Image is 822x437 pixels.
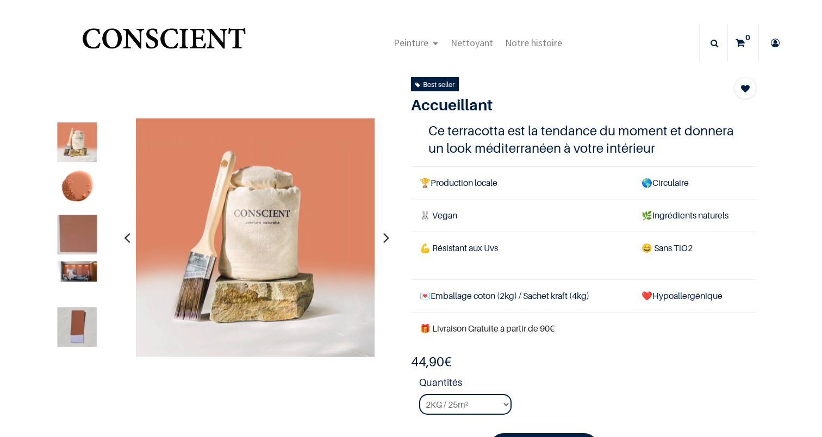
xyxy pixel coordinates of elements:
td: Circulaire [633,166,757,199]
span: Nettoyant [451,36,493,49]
td: ❤️Hypoallergénique [633,279,757,312]
span: 🐰 Vegan [420,210,457,221]
span: Add to wishlist [741,82,750,95]
img: Product image [135,118,375,357]
span: 💌 [420,290,431,301]
h1: Accueillant [411,96,705,114]
img: Product image [58,261,97,282]
span: 💪 Résistant aux Uvs [420,242,498,253]
td: Emballage coton (2kg) / Sachet kraft (4kg) [411,279,633,312]
img: Product image [58,215,97,254]
sup: 0 [743,32,753,43]
strong: Quantités [419,375,756,394]
a: 0 [728,24,758,62]
span: Notre histoire [505,36,562,49]
td: Production locale [411,166,633,199]
span: 🌎 [642,177,652,188]
span: 😄 S [642,242,659,253]
span: 44,90 [411,354,444,370]
button: Add to wishlist [734,77,756,99]
img: Product image [58,307,97,347]
td: ans TiO2 [633,232,757,279]
img: Conscient [80,22,248,65]
td: Ingrédients naturels [633,199,757,232]
img: Product image [58,168,97,208]
span: 🏆 [420,177,431,188]
a: Logo of Conscient [80,22,248,65]
div: Best seller [415,78,454,90]
a: Peinture [388,24,445,62]
iframe: Tidio Chat [766,367,817,418]
font: 🎁 Livraison Gratuite à partir de 90€ [420,323,555,334]
h4: Ce terracotta est la tendance du moment et donnera un look méditerranéen à votre intérieur [428,122,739,156]
b: € [411,354,452,370]
span: Peinture [394,36,428,49]
span: 🌿 [642,210,652,221]
img: Product image [58,122,97,162]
